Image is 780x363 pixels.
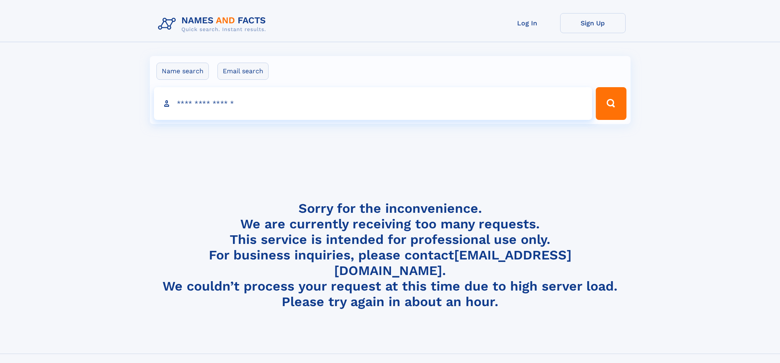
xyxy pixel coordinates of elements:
[560,13,626,33] a: Sign Up
[154,87,592,120] input: search input
[156,63,209,80] label: Name search
[495,13,560,33] a: Log In
[155,201,626,310] h4: Sorry for the inconvenience. We are currently receiving too many requests. This service is intend...
[155,13,273,35] img: Logo Names and Facts
[334,247,572,278] a: [EMAIL_ADDRESS][DOMAIN_NAME]
[217,63,269,80] label: Email search
[596,87,626,120] button: Search Button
